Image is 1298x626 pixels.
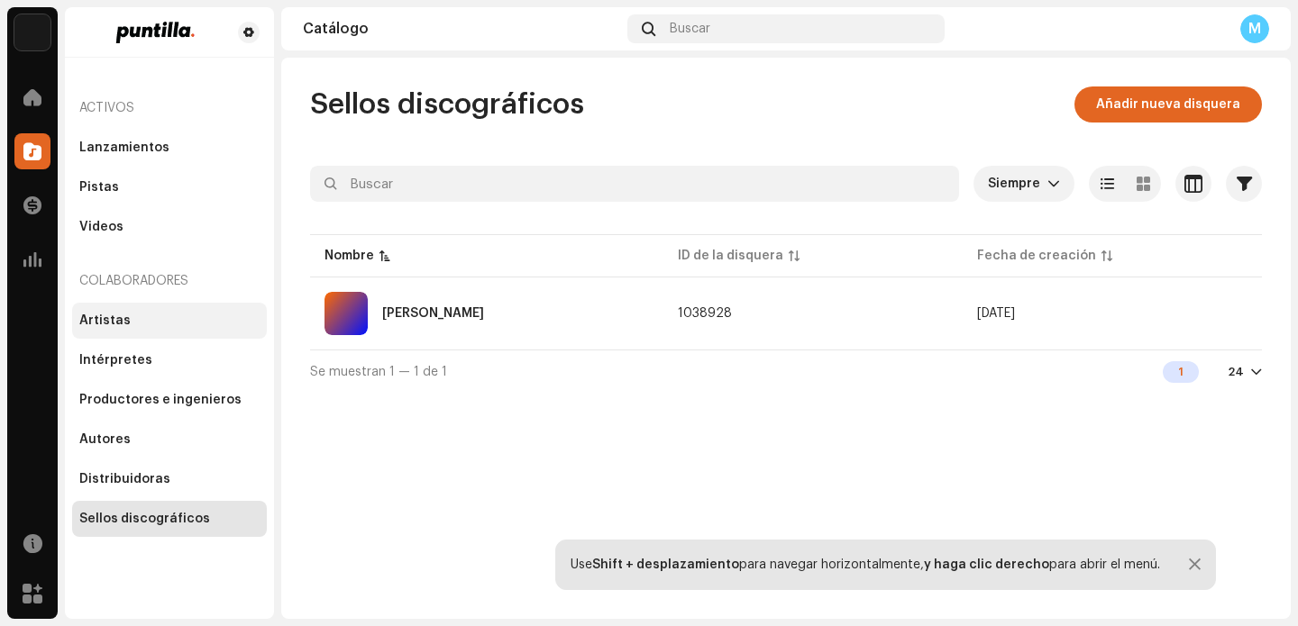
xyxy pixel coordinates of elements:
re-a-nav-header: Colaboradores [72,259,267,303]
button: Añadir nueva disquera [1074,86,1262,122]
re-m-nav-item: Intérpretes [72,342,267,378]
div: Pistas [79,180,119,195]
div: Distribuidoras [79,472,170,486]
div: ID de la disquera [678,247,783,265]
input: Buscar [310,166,959,202]
div: Catálogo [303,22,620,36]
div: dropdown trigger [1047,166,1060,202]
span: Sellos discográficos [310,86,584,122]
re-m-nav-item: Sellos discográficos [72,501,267,537]
re-m-nav-item: Artistas [72,303,267,339]
re-m-nav-item: Pistas [72,169,267,205]
span: Siempre [988,166,1047,202]
span: Buscar [670,22,710,36]
div: Lanzamientos [79,141,169,155]
strong: y haga clic derecho [924,558,1049,571]
img: a6437e74-8c8e-4f74-a1ce-131745af0155 [14,14,50,50]
span: Se muestran 1 — 1 de 1 [310,366,447,378]
strong: Shift + desplazamiento [592,558,739,571]
div: Use para navegar horizontalmente, para abrir el menú. [571,558,1160,572]
re-m-nav-item: Distribuidoras [72,461,267,497]
div: Artistas [79,313,131,328]
div: 1 [1163,361,1199,383]
re-a-nav-header: Activos [72,86,267,130]
div: Fecha de creación [977,247,1096,265]
div: Intérpretes [79,353,152,367]
span: 1038928 [678,307,732,320]
div: M [1240,14,1269,43]
re-m-nav-item: Lanzamientos [72,130,267,166]
div: Ximena Ingü [382,307,484,320]
div: 24 [1228,365,1244,379]
span: 24 sept 2025 [977,307,1015,320]
div: Videos [79,220,123,234]
div: Sellos discográficos [79,512,210,526]
div: Productores e ingenieros [79,393,242,407]
re-m-nav-item: Autores [72,422,267,458]
re-m-nav-item: Productores e ingenieros [72,382,267,418]
span: Añadir nueva disquera [1096,86,1240,122]
div: Nombre [324,247,374,265]
div: Autores [79,432,131,447]
img: ab20ecfe-453d-47a5-a348-3d69a980e46a [79,22,231,43]
re-m-nav-item: Videos [72,209,267,245]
